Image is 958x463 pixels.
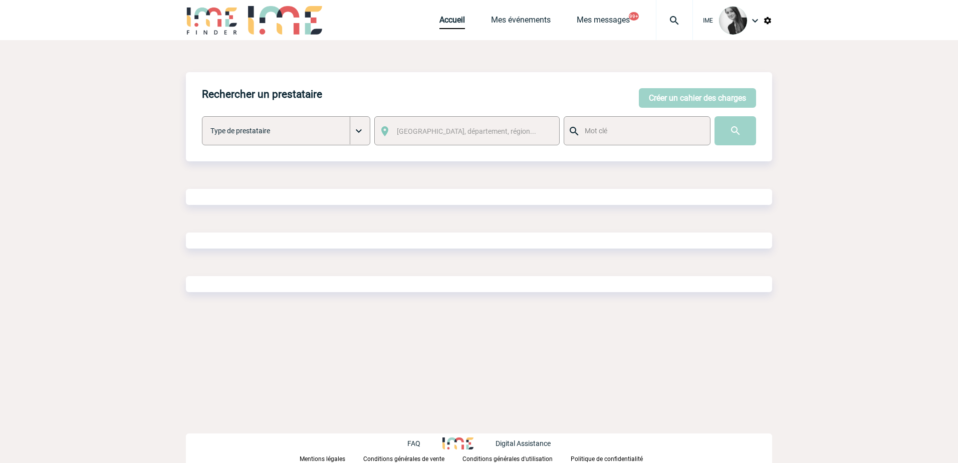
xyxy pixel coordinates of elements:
a: Mentions légales [300,453,363,463]
button: 99+ [629,12,639,21]
h4: Rechercher un prestataire [202,88,322,100]
img: IME-Finder [186,6,238,35]
a: Conditions générales d'utilisation [462,453,571,463]
img: 101050-0.jpg [719,7,747,35]
p: Conditions générales de vente [363,455,444,462]
span: [GEOGRAPHIC_DATA], département, région... [397,127,536,135]
span: IME [703,17,713,24]
a: Mes messages [577,15,630,29]
input: Mot clé [582,124,701,137]
p: Digital Assistance [496,439,551,447]
a: FAQ [407,438,442,447]
a: Politique de confidentialité [571,453,659,463]
img: http://www.idealmeetingsevents.fr/ [442,437,473,449]
p: FAQ [407,439,420,447]
a: Accueil [439,15,465,29]
p: Politique de confidentialité [571,455,643,462]
p: Conditions générales d'utilisation [462,455,553,462]
a: Conditions générales de vente [363,453,462,463]
a: Mes événements [491,15,551,29]
input: Submit [714,116,756,145]
p: Mentions légales [300,455,345,462]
